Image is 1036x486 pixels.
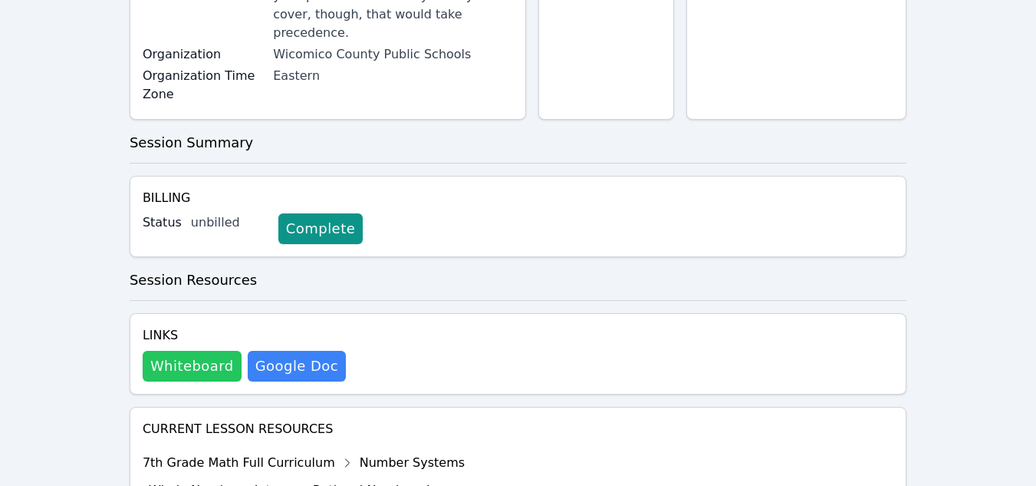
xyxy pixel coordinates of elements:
a: Complete [278,213,363,244]
h4: Billing [143,189,893,207]
label: Status [143,213,182,232]
div: 7th Grade Math Full Curriculum Number Systems [143,451,469,475]
h4: Links [143,326,346,345]
div: unbilled [191,213,266,232]
div: Eastern [273,67,513,85]
label: Organization Time Zone [143,67,264,104]
h4: Current Lesson Resources [143,420,893,438]
button: Whiteboard [143,351,242,382]
label: Organization [143,45,264,64]
div: Wicomico County Public Schools [273,45,513,64]
h3: Session Resources [130,269,906,291]
h3: Session Summary [130,132,906,154]
a: Google Doc [248,351,346,382]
